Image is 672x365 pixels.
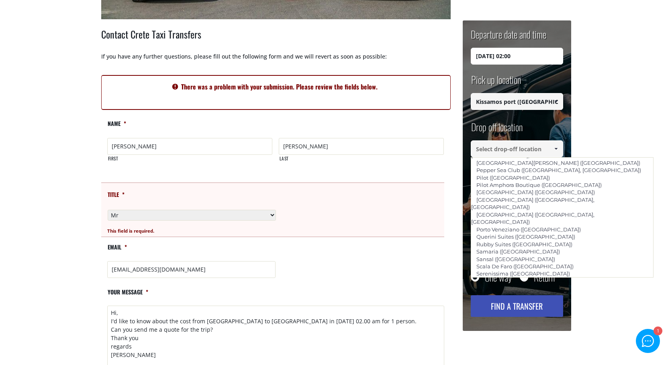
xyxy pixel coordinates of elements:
label: Email [107,243,127,258]
a: [GEOGRAPHIC_DATA] ([GEOGRAPHIC_DATA]) [471,187,600,198]
h2: There was a problem with your submission. Please review the fields below. [102,82,450,103]
label: Title [107,191,125,205]
label: First [108,155,272,168]
a: [GEOGRAPHIC_DATA] ([GEOGRAPHIC_DATA], [GEOGRAPHIC_DATA]) [471,194,594,213]
label: Your message [107,288,148,302]
a: Sansal ([GEOGRAPHIC_DATA]) [471,253,560,265]
label: Last [279,155,444,168]
a: Show All Items [549,140,562,157]
a: Pepper Sea Club ([GEOGRAPHIC_DATA], [GEOGRAPHIC_DATA]) [471,164,646,176]
input: Select drop-off location [471,140,563,157]
a: Querini Suites ([GEOGRAPHIC_DATA]) [471,231,580,242]
a: Serenissima ([GEOGRAPHIC_DATA]) [471,268,575,279]
a: Pilot Amphora Boutique ([GEOGRAPHIC_DATA]) [471,179,607,191]
a: Rubby Suites ([GEOGRAPHIC_DATA]) [471,239,578,250]
label: Return [534,273,555,281]
a: [GEOGRAPHIC_DATA][PERSON_NAME] ([GEOGRAPHIC_DATA]) [471,157,645,168]
input: Select pickup location [471,93,563,110]
label: Departure date and time [471,27,546,48]
a: Samaria ([GEOGRAPHIC_DATA]) [471,246,565,257]
div: This field is required. [107,221,444,234]
a: Show All Items [549,93,562,110]
a: Scala De Faro ([GEOGRAPHIC_DATA]) [471,261,579,272]
label: Name [107,120,126,134]
h2: Contact Crete Taxi Transfers [101,27,451,52]
p: If you have any further questions, please fill out the following form and we will revert as soon ... [101,52,451,69]
div: 1 [653,327,662,336]
label: Drop off location [471,120,523,140]
label: Pick up location [471,73,521,93]
label: One way [485,273,512,281]
a: Porto Veneziano ([GEOGRAPHIC_DATA]) [471,224,586,235]
a: [GEOGRAPHIC_DATA] ([GEOGRAPHIC_DATA], [GEOGRAPHIC_DATA]) [471,209,594,227]
a: Pilot ([GEOGRAPHIC_DATA]) [471,172,555,183]
button: Find a transfer [471,295,563,317]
